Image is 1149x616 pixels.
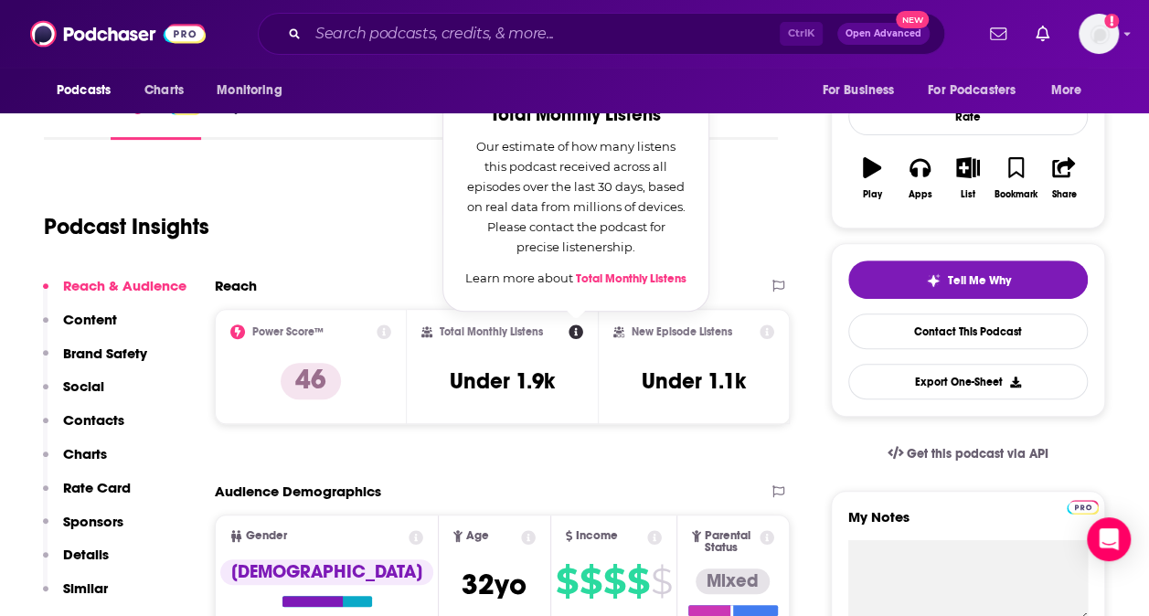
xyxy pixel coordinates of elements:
[204,73,305,108] button: open menu
[30,16,206,51] img: Podchaser - Follow, Share and Rate Podcasts
[258,13,945,55] div: Search podcasts, credits, & more...
[846,29,921,38] span: Open Advanced
[466,530,489,542] span: Age
[848,260,1088,299] button: tell me why sparkleTell Me Why
[43,513,123,547] button: Sponsors
[133,73,195,108] a: Charts
[462,567,527,602] span: 32 yo
[651,567,672,596] span: $
[63,277,186,294] p: Reach & Audience
[705,530,757,554] span: Parental Status
[440,325,543,338] h2: Total Monthly Listens
[822,78,894,103] span: For Business
[63,345,147,362] p: Brand Safety
[848,508,1088,540] label: My Notes
[948,273,1011,288] span: Tell Me Why
[1038,73,1105,108] button: open menu
[873,431,1063,476] a: Get this podcast via API
[576,530,618,542] span: Income
[1087,517,1131,561] div: Open Intercom Messenger
[43,377,104,411] button: Social
[837,23,930,45] button: Open AdvancedNew
[961,189,975,200] div: List
[863,189,882,200] div: Play
[43,277,186,311] button: Reach & Audience
[848,98,1088,135] div: Rate
[1079,14,1119,54] button: Show profile menu
[696,568,770,594] div: Mixed
[63,579,108,597] p: Similar
[907,446,1048,462] span: Get this podcast via API
[926,273,941,288] img: tell me why sparkle
[63,377,104,395] p: Social
[992,145,1039,211] button: Bookmark
[944,145,992,211] button: List
[809,73,917,108] button: open menu
[848,145,896,211] button: Play
[1079,14,1119,54] img: User Profile
[343,98,396,140] a: Reviews
[252,325,324,338] h2: Power Score™
[63,513,123,530] p: Sponsors
[909,189,932,200] div: Apps
[43,411,124,445] button: Contacts
[44,73,134,108] button: open menu
[43,579,108,613] button: Similar
[465,136,686,257] p: Our estimate of how many listens this podcast received across all episodes over the last 30 days,...
[1079,14,1119,54] span: Logged in as Morgan16
[1067,500,1099,515] img: Podchaser Pro
[144,78,184,103] span: Charts
[43,546,109,579] button: Details
[220,559,433,585] div: [DEMOGRAPHIC_DATA]
[1040,145,1088,211] button: Share
[43,479,131,513] button: Rate Card
[627,567,649,596] span: $
[632,325,732,338] h2: New Episode Listens
[63,311,117,328] p: Content
[983,18,1014,49] a: Show notifications dropdown
[43,311,117,345] button: Content
[421,98,469,140] a: Credits
[281,363,341,399] p: 46
[44,98,85,140] a: About
[603,567,625,596] span: $
[1104,14,1119,28] svg: Add a profile image
[111,98,201,140] a: InsightsPodchaser Pro
[556,567,578,596] span: $
[580,567,601,596] span: $
[995,189,1037,200] div: Bookmark
[43,445,107,479] button: Charts
[576,271,686,286] a: Total Monthly Listens
[780,22,823,46] span: Ctrl K
[1051,78,1082,103] span: More
[63,479,131,496] p: Rate Card
[217,78,282,103] span: Monitoring
[450,367,555,395] h3: Under 1.9k
[642,367,746,395] h3: Under 1.1k
[1067,497,1099,515] a: Pro website
[43,345,147,378] button: Brand Safety
[44,213,209,240] h1: Podcast Insights
[916,73,1042,108] button: open menu
[848,313,1088,349] a: Contact This Podcast
[465,105,686,125] h2: Total Monthly Listens
[848,364,1088,399] button: Export One-Sheet
[1051,189,1076,200] div: Share
[215,277,257,294] h2: Reach
[63,445,107,462] p: Charts
[896,145,943,211] button: Apps
[57,78,111,103] span: Podcasts
[63,411,124,429] p: Contacts
[896,11,929,28] span: New
[308,19,780,48] input: Search podcasts, credits, & more...
[63,546,109,563] p: Details
[928,78,1016,103] span: For Podcasters
[227,98,317,140] a: Episodes188
[246,530,287,542] span: Gender
[1028,18,1057,49] a: Show notifications dropdown
[465,268,686,289] p: Learn more about
[215,483,381,500] h2: Audience Demographics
